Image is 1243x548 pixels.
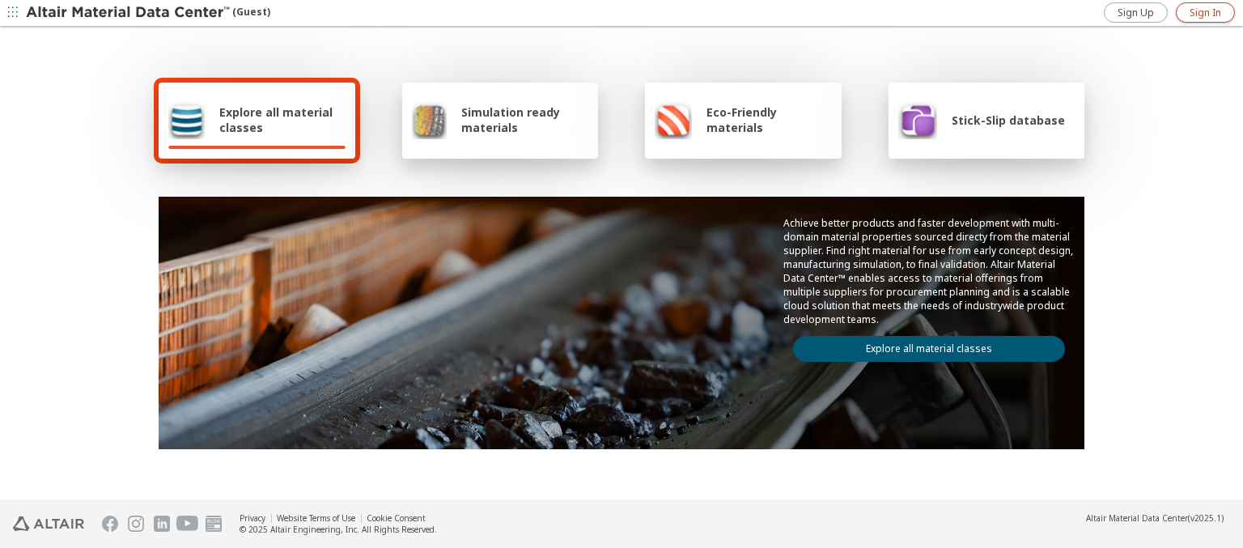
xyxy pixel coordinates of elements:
p: Achieve better products and faster development with multi-domain material properties sourced dire... [783,216,1075,326]
span: Simulation ready materials [461,104,588,135]
span: Explore all material classes [219,104,346,135]
img: Stick-Slip database [898,100,937,139]
img: Eco-Friendly materials [655,100,692,139]
img: Altair Material Data Center [26,5,232,21]
img: Altair Engineering [13,516,84,531]
a: Sign Up [1104,2,1168,23]
a: Privacy [240,512,265,524]
span: Eco-Friendly materials [706,104,831,135]
img: Simulation ready materials [412,100,447,139]
div: © 2025 Altair Engineering, Inc. All Rights Reserved. [240,524,437,535]
div: (v2025.1) [1086,512,1224,524]
a: Sign In [1176,2,1235,23]
a: Website Terms of Use [277,512,355,524]
span: Sign In [1190,6,1221,19]
div: (Guest) [26,5,270,21]
a: Explore all material classes [793,336,1065,362]
span: Sign Up [1118,6,1154,19]
span: Stick-Slip database [952,113,1065,128]
span: Altair Material Data Center [1086,512,1188,524]
img: Explore all material classes [168,100,205,139]
a: Cookie Consent [367,512,426,524]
